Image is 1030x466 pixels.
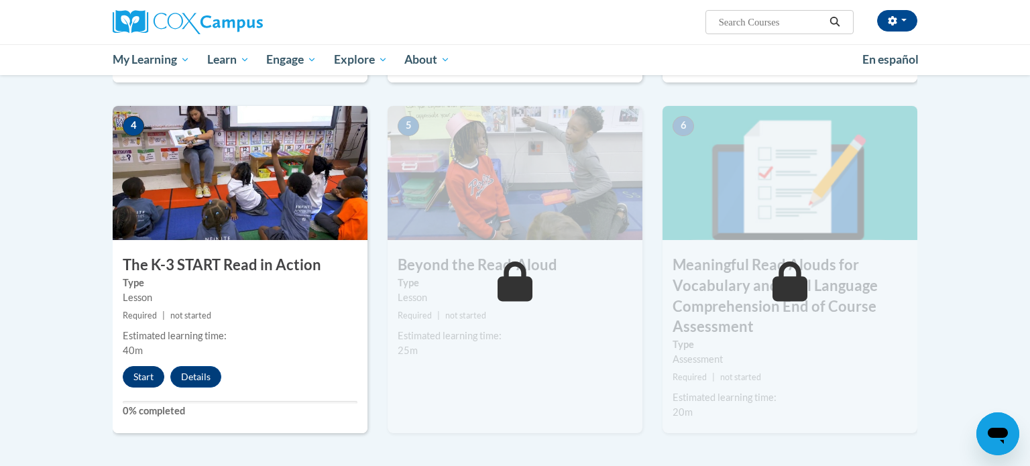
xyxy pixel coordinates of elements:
h3: Beyond the Read-Aloud [388,255,642,276]
span: not started [170,310,211,321]
span: | [437,310,440,321]
img: Cox Campus [113,10,263,34]
button: Details [170,366,221,388]
span: 40m [123,345,143,356]
a: Learn [198,44,258,75]
button: Search [825,14,845,30]
div: Main menu [93,44,937,75]
span: Required [398,310,432,321]
span: Engage [266,52,317,68]
span: not started [445,310,486,321]
img: Course Image [388,106,642,240]
img: Course Image [113,106,367,240]
iframe: Button to launch messaging window [976,412,1019,455]
h3: The K-3 START Read in Action [113,255,367,276]
div: Estimated learning time: [673,390,907,405]
span: 25m [398,345,418,356]
span: 6 [673,116,694,136]
a: Cox Campus [113,10,367,34]
span: Learn [207,52,249,68]
span: Explore [334,52,388,68]
a: Engage [257,44,325,75]
label: Type [123,276,357,290]
span: | [712,372,715,382]
img: Course Image [663,106,917,240]
div: Assessment [673,352,907,367]
span: My Learning [113,52,190,68]
label: 0% completed [123,404,357,418]
a: My Learning [104,44,198,75]
div: Estimated learning time: [123,329,357,343]
span: About [404,52,450,68]
div: Estimated learning time: [398,329,632,343]
button: Account Settings [877,10,917,32]
div: Lesson [398,290,632,305]
input: Search Courses [718,14,825,30]
span: Required [673,372,707,382]
h3: Meaningful Read Alouds for Vocabulary and Oral Language Comprehension End of Course Assessment [663,255,917,337]
label: Type [398,276,632,290]
span: not started [720,372,761,382]
span: 5 [398,116,419,136]
span: 4 [123,116,144,136]
button: Start [123,366,164,388]
a: En español [854,46,927,74]
span: En español [862,52,919,66]
span: 20m [673,406,693,418]
label: Type [673,337,907,352]
span: Required [123,310,157,321]
div: Lesson [123,290,357,305]
a: About [396,44,459,75]
a: Explore [325,44,396,75]
span: | [162,310,165,321]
